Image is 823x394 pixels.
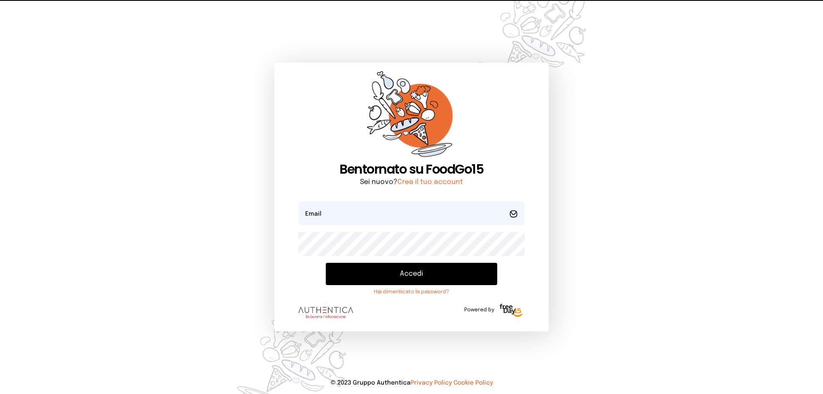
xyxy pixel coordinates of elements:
a: Privacy Policy [411,380,452,386]
span: Powered by [464,307,494,313]
a: Hai dimenticato la password? [326,289,497,295]
img: logo-freeday.3e08031.png [498,302,525,319]
p: Sei nuovo? [298,177,525,187]
p: © 2023 Gruppo Authentica [14,379,809,387]
a: Cookie Policy [454,380,493,386]
a: Crea il tuo account [397,178,463,186]
img: logo.8f33a47.png [298,307,353,318]
img: sticker-orange.65babaf.png [367,71,456,162]
h1: Bentornato su FoodGo15 [298,162,525,177]
button: Accedi [326,263,497,285]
